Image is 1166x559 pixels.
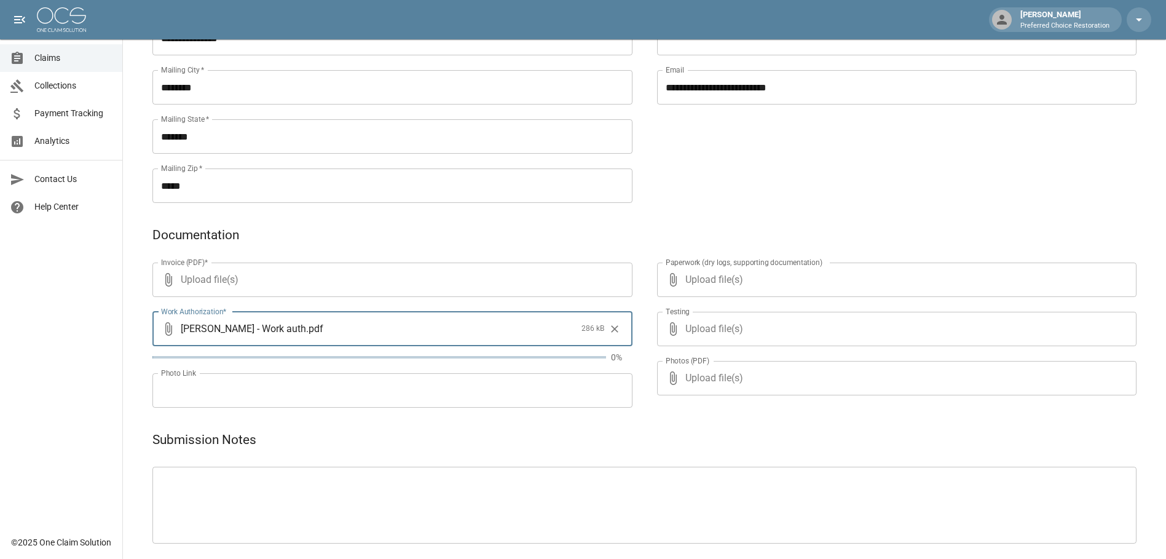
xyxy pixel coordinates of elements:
[34,79,112,92] span: Collections
[34,173,112,186] span: Contact Us
[161,65,205,75] label: Mailing City
[666,306,690,317] label: Testing
[1015,9,1114,31] div: [PERSON_NAME]
[611,351,632,363] p: 0%
[7,7,32,32] button: open drawer
[34,52,112,65] span: Claims
[306,322,323,336] span: . pdf
[37,7,86,32] img: ocs-logo-white-transparent.png
[34,200,112,213] span: Help Center
[161,306,227,317] label: Work Authorization*
[685,312,1104,346] span: Upload file(s)
[181,263,599,297] span: Upload file(s)
[1020,21,1109,31] p: Preferred Choice Restoration
[34,107,112,120] span: Payment Tracking
[11,536,111,549] div: © 2025 One Claim Solution
[34,135,112,148] span: Analytics
[685,361,1104,395] span: Upload file(s)
[161,368,196,378] label: Photo Link
[581,323,604,335] span: 286 kB
[161,257,208,268] label: Invoice (PDF)*
[181,322,306,336] span: [PERSON_NAME] - Work auth
[685,263,1104,297] span: Upload file(s)
[161,163,203,173] label: Mailing Zip
[161,114,209,124] label: Mailing State
[666,355,709,366] label: Photos (PDF)
[605,320,624,338] button: Clear
[666,65,684,75] label: Email
[666,257,822,268] label: Paperwork (dry logs, supporting documentation)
